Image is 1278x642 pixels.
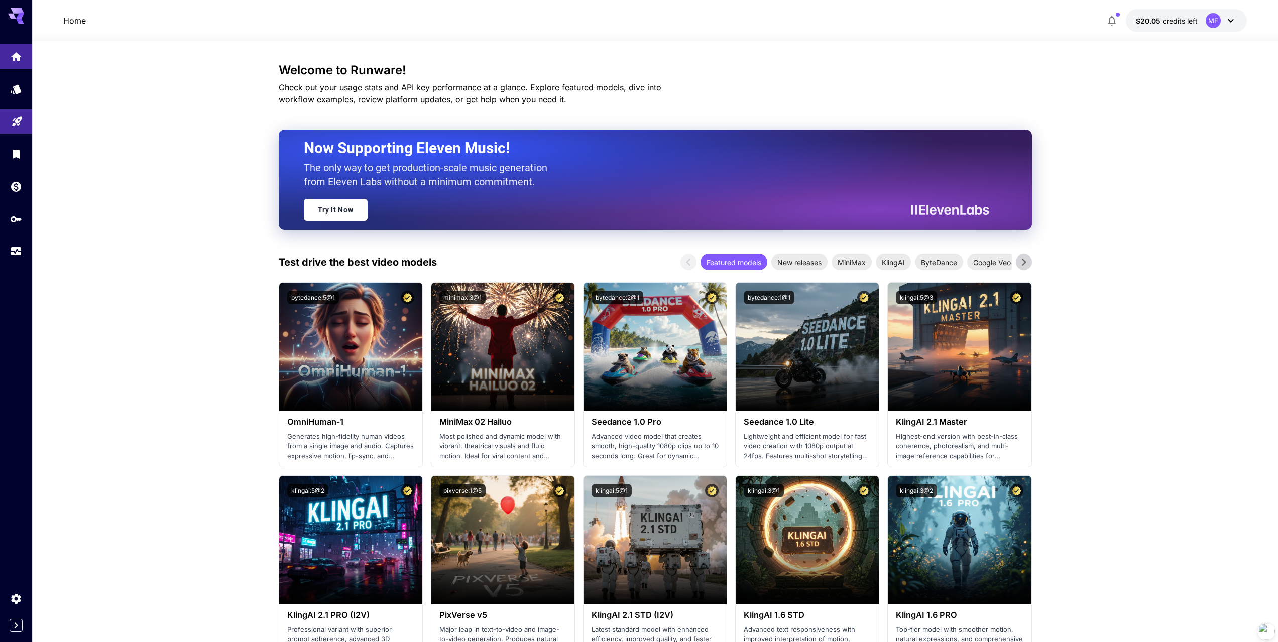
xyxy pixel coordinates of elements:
[63,15,86,27] nav: breadcrumb
[1010,291,1023,304] button: Certified Model – Vetted for best performance and includes a commercial license.
[896,484,937,497] button: klingai:3@2
[744,417,871,427] h3: Seedance 1.0 Lite
[10,213,22,225] div: API Keys
[431,283,574,411] img: alt
[705,291,719,304] button: Certified Model – Vetted for best performance and includes a commercial license.
[744,291,794,304] button: bytedance:1@1
[287,432,414,461] p: Generates high-fidelity human videos from a single image and audio. Captures expressive motion, l...
[592,610,719,620] h3: KlingAI 2.1 STD (I2V)
[592,417,719,427] h3: Seedance 1.0 Pro
[592,484,632,497] button: klingai:5@1
[11,112,23,124] div: Playground
[888,283,1031,411] img: alt
[744,484,784,497] button: klingai:3@1
[967,254,1017,270] div: Google Veo
[771,254,828,270] div: New releases
[832,257,872,268] span: MiniMax
[279,283,422,411] img: alt
[967,257,1017,268] span: Google Veo
[439,291,486,304] button: minimax:3@1
[1010,484,1023,497] button: Certified Model – Vetted for best performance and includes a commercial license.
[584,476,727,604] img: alt
[401,484,414,497] button: Certified Model – Vetted for best performance and includes a commercial license.
[701,254,767,270] div: Featured models
[832,254,872,270] div: MiniMax
[1163,17,1198,25] span: credits left
[439,417,566,427] h3: MiniMax 02 Hailuo
[279,254,437,270] p: Test drive the best video models
[287,610,414,620] h3: KlingAI 2.1 PRO (I2V)
[896,610,1023,620] h3: KlingAI 1.6 PRO
[287,417,414,427] h3: OmniHuman‑1
[771,257,828,268] span: New releases
[10,242,22,254] div: Usage
[592,432,719,461] p: Advanced video model that creates smooth, high-quality 1080p clips up to 10 seconds long. Great f...
[592,291,643,304] button: bytedance:2@1
[439,432,566,461] p: Most polished and dynamic model with vibrant, theatrical visuals and fluid motion. Ideal for vira...
[304,199,368,221] a: Try It Now
[279,82,661,104] span: Check out your usage stats and API key performance at a glance. Explore featured models, dive int...
[10,83,22,95] div: Models
[431,476,574,604] img: alt
[401,291,414,304] button: Certified Model – Vetted for best performance and includes a commercial license.
[888,476,1031,604] img: alt
[10,148,22,160] div: Library
[876,257,911,268] span: KlingAI
[584,283,727,411] img: alt
[736,476,879,604] img: alt
[744,432,871,461] p: Lightweight and efficient model for fast video creation with 1080p output at 24fps. Features mult...
[915,254,963,270] div: ByteDance
[10,592,22,605] div: Settings
[279,63,1032,77] h3: Welcome to Runware!
[857,484,871,497] button: Certified Model – Vetted for best performance and includes a commercial license.
[304,139,982,158] h2: Now Supporting Eleven Music!
[857,291,871,304] button: Certified Model – Vetted for best performance and includes a commercial license.
[553,484,566,497] button: Certified Model – Vetted for best performance and includes a commercial license.
[896,291,937,304] button: klingai:5@3
[10,180,22,193] div: Wallet
[553,291,566,304] button: Certified Model – Vetted for best performance and includes a commercial license.
[1136,17,1163,25] span: $20.05
[10,47,22,60] div: Home
[705,484,719,497] button: Certified Model – Vetted for best performance and includes a commercial license.
[287,291,339,304] button: bytedance:5@1
[439,484,486,497] button: pixverse:1@5
[1206,13,1221,28] div: MF
[744,610,871,620] h3: KlingAI 1.6 STD
[896,432,1023,461] p: Highest-end version with best-in-class coherence, photorealism, and multi-image reference capabil...
[701,257,767,268] span: Featured models
[279,476,422,604] img: alt
[439,610,566,620] h3: PixVerse v5
[1126,9,1247,32] button: $20.05MF
[287,484,328,497] button: klingai:5@2
[736,283,879,411] img: alt
[876,254,911,270] div: KlingAI
[304,161,555,189] p: The only way to get production-scale music generation from Eleven Labs without a minimum commitment.
[1136,16,1198,26] div: $20.05
[10,619,23,632] button: Expand sidebar
[896,417,1023,427] h3: KlingAI 2.1 Master
[63,15,86,27] a: Home
[915,257,963,268] span: ByteDance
